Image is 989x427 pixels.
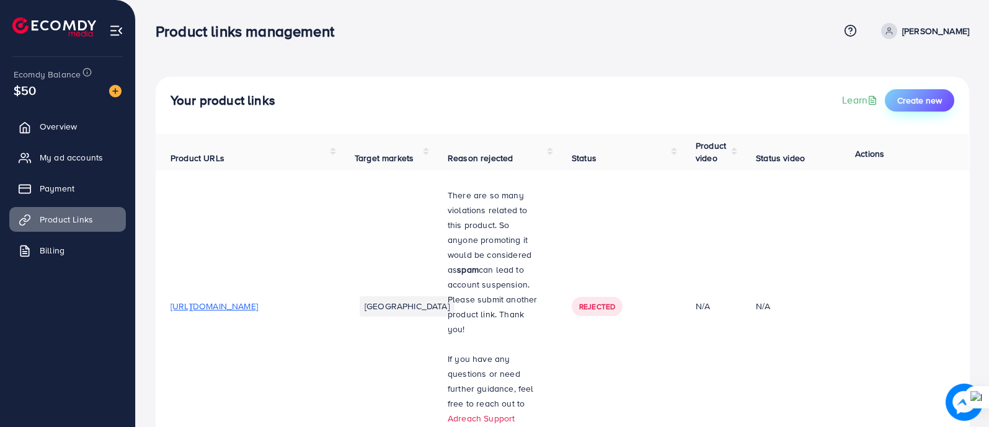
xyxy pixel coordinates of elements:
span: Reason rejected [448,152,513,164]
span: Product video [696,139,726,164]
a: Adreach Support [448,412,515,425]
span: Product URLs [171,152,224,164]
span: [URL][DOMAIN_NAME] [171,300,258,312]
a: My ad accounts [9,145,126,170]
span: There are so many violations related to this product. So anyone promoting it would be considered as [448,189,531,276]
a: Billing [9,238,126,263]
img: menu [109,24,123,38]
p: [PERSON_NAME] [902,24,969,38]
span: Status video [756,152,805,164]
img: image [109,85,122,97]
a: Learn [842,93,880,107]
span: Create new [897,94,942,107]
h4: Your product links [171,93,275,108]
div: N/A [756,300,770,312]
span: Payment [40,182,74,195]
span: My ad accounts [40,151,103,164]
span: Product Links [40,213,93,226]
button: Create new [885,89,954,112]
span: Overview [40,120,77,133]
a: Overview [9,114,126,139]
a: [PERSON_NAME] [876,23,969,39]
strong: spam [457,263,479,276]
a: Payment [9,176,126,201]
span: Rejected [579,301,615,312]
a: Product Links [9,207,126,232]
span: Ecomdy Balance [14,68,81,81]
span: Target markets [355,152,414,164]
div: N/A [696,300,726,312]
img: logo [12,17,96,37]
img: image [946,384,983,421]
span: Actions [855,147,884,160]
span: Status [572,152,597,164]
span: $50 [14,81,36,99]
li: [GEOGRAPHIC_DATA] [360,296,455,316]
span: Billing [40,244,64,257]
span: If you have any questions or need further guidance, feel free to reach out to [448,353,534,410]
h3: Product links management [156,22,344,40]
span: can lead to account suspension. Please submit another product link. Thank you! [448,263,537,335]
